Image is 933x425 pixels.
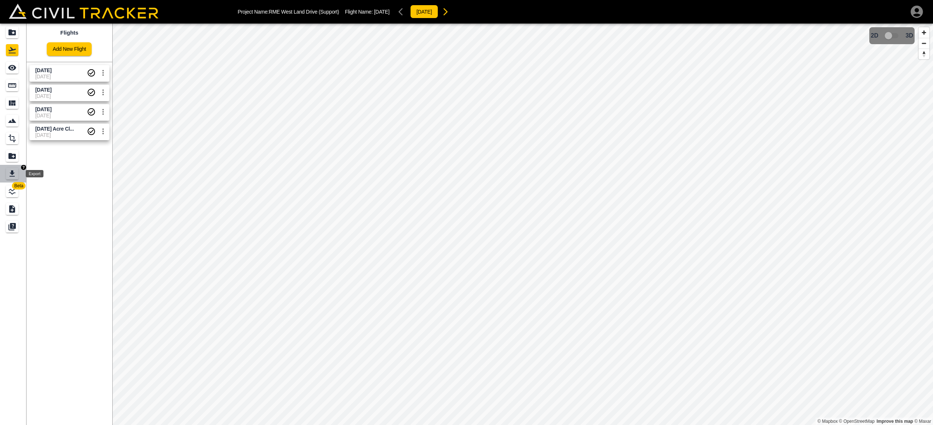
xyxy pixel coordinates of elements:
[410,5,438,18] button: [DATE]
[906,32,913,39] span: 3D
[919,27,929,38] button: Zoom in
[374,9,390,15] span: [DATE]
[9,4,158,19] img: Civil Tracker
[817,419,838,424] a: Mapbox
[26,170,43,177] div: Export
[238,9,339,15] p: Project Name: RME West Land Drive (Support)
[112,24,933,425] canvas: Map
[345,9,390,15] p: Flight Name:
[839,419,875,424] a: OpenStreetMap
[871,32,878,39] span: 2D
[919,49,929,59] button: Reset bearing to north
[877,419,913,424] a: Map feedback
[914,419,931,424] a: Maxar
[881,29,903,43] span: 3D model not uploaded yet
[919,38,929,49] button: Zoom out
